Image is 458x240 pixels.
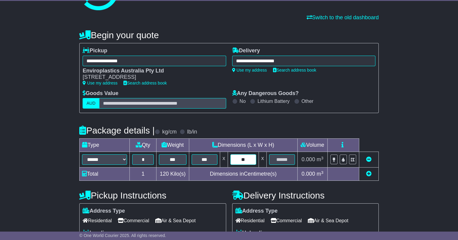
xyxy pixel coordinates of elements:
h4: Begin your quote [79,30,379,40]
td: x [220,152,228,168]
span: m [317,171,323,177]
span: 120 [160,171,169,177]
h4: Package details | [79,125,155,135]
a: Search address book [273,68,316,72]
td: Weight [156,139,189,152]
label: Goods Value [83,90,118,97]
h4: Delivery Instructions [232,190,379,200]
label: Pickup [83,48,107,54]
span: m [317,156,323,162]
label: Any Dangerous Goods? [232,90,299,97]
td: Total [80,168,130,181]
h4: Pickup Instructions [79,190,226,200]
a: Switch to the old dashboard [307,14,379,20]
div: Enviroplastics Australia Pty Ltd [83,68,220,74]
td: Type [80,139,130,152]
span: Air & Sea Depot [308,216,348,225]
label: Address Type [235,208,278,214]
a: Search address book [123,81,167,85]
label: kg/cm [162,129,177,135]
span: 0.000 [302,156,315,162]
span: Residential [235,216,265,225]
div: [STREET_ADDRESS] [83,74,220,81]
label: AUD [83,98,99,109]
label: Address Type [83,208,125,214]
td: x [259,152,266,168]
sup: 3 [321,170,323,175]
sup: 3 [321,156,323,160]
a: Remove this item [366,156,372,162]
td: Qty [130,139,156,152]
label: Delivery [232,48,260,54]
span: Residential [83,216,112,225]
span: 0.000 [302,171,315,177]
a: Use my address [83,81,117,85]
td: Volume [297,139,327,152]
label: Loading [83,230,111,236]
a: Use my address [232,68,267,72]
label: Other [302,98,314,104]
span: Commercial [271,216,302,225]
label: Lithium Battery [257,98,290,104]
td: Kilo(s) [156,168,189,181]
td: Dimensions in Centimetre(s) [189,168,297,181]
span: © One World Courier 2025. All rights reserved. [79,233,166,238]
label: Unloading [235,230,269,236]
a: Add new item [366,171,372,177]
span: Air & Sea Depot [155,216,196,225]
td: Dimensions (L x W x H) [189,139,297,152]
label: lb/in [187,129,197,135]
td: 1 [130,168,156,181]
label: No [240,98,246,104]
span: Commercial [118,216,149,225]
